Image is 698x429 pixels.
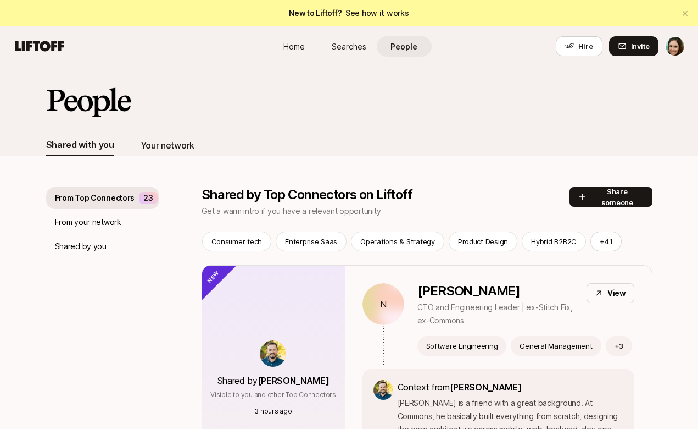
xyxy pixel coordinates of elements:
[254,406,292,416] p: 3 hours ago
[332,41,366,52] span: Searches
[360,236,435,247] p: Operations & Strategy
[55,240,107,253] p: Shared by you
[426,340,498,351] p: Software Engineering
[258,375,330,386] span: [PERSON_NAME]
[55,216,121,229] p: From your network
[322,36,377,57] a: Searches
[211,236,263,247] p: Consumer tech
[377,36,432,57] a: People
[183,247,238,301] div: New
[55,191,135,205] p: From Top Connectors
[289,7,409,20] span: New to Liftoff?
[606,336,633,356] button: +3
[210,390,336,400] p: Visible to you and other Top Connectors
[578,41,593,52] span: Hire
[141,138,194,152] div: Your network
[569,187,652,207] button: Share someone
[143,191,153,205] p: 23
[531,236,577,247] p: Hybrid B2B2C
[345,8,409,18] a: See how it works
[202,205,569,218] p: Get a warm intro if you have a relevant opportunity
[417,283,578,299] p: [PERSON_NAME]
[373,380,393,400] img: 94ddba96_162a_4062_a6fe_bdab82155b16.jpg
[217,373,330,388] p: Shared by
[285,236,337,247] p: Enterprise Saas
[607,287,626,300] p: View
[609,36,658,56] button: Invite
[666,37,684,56] img: Jana Messerschmidt
[46,137,114,152] div: Shared with you
[458,236,508,247] p: Product Design
[380,298,387,311] p: N
[267,36,322,57] a: Home
[46,134,114,156] button: Shared with you
[202,187,569,202] p: Shared by Top Connectors on Liftoff
[390,41,417,52] span: People
[141,134,194,156] button: Your network
[556,36,602,56] button: Hire
[46,84,130,117] h2: People
[260,340,286,367] img: 94ddba96_162a_4062_a6fe_bdab82155b16.jpg
[398,380,623,394] p: Context from
[283,41,305,52] span: Home
[417,301,578,327] p: CTO and Engineering Leader | ex-Stitch Fix, ex-Commons
[665,36,685,56] button: Jana Messerschmidt
[631,41,650,52] span: Invite
[450,382,522,393] span: [PERSON_NAME]
[520,340,592,351] p: General Management
[590,232,622,251] button: +41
